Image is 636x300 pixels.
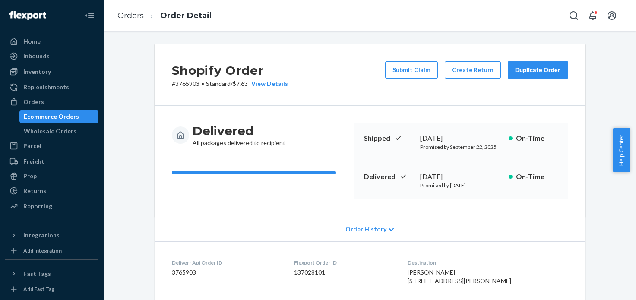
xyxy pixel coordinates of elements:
[5,184,98,198] a: Returns
[5,169,98,183] a: Prep
[172,79,288,88] p: # 3765903 / $7.63
[5,155,98,168] a: Freight
[364,133,413,143] p: Shipped
[5,267,98,281] button: Fast Tags
[81,7,98,24] button: Close Navigation
[23,142,41,150] div: Parcel
[5,284,98,294] a: Add Fast Tag
[172,61,288,79] h2: Shopify Order
[385,61,438,79] button: Submit Claim
[23,247,62,254] div: Add Integration
[408,259,568,266] dt: Destination
[581,274,627,296] iframe: Opens a widget where you can chat to one of our agents
[5,246,98,256] a: Add Integration
[565,7,582,24] button: Open Search Box
[516,133,558,143] p: On-Time
[19,124,99,138] a: Wholesale Orders
[193,123,285,139] h3: Delivered
[23,98,44,106] div: Orders
[5,65,98,79] a: Inventory
[117,11,144,20] a: Orders
[420,172,502,182] div: [DATE]
[5,95,98,109] a: Orders
[23,186,46,195] div: Returns
[420,143,502,151] p: Promised by September 22, 2025
[613,128,630,172] button: Help Center
[24,112,79,121] div: Ecommerce Orders
[23,269,51,278] div: Fast Tags
[23,157,44,166] div: Freight
[111,3,218,28] ol: breadcrumbs
[23,37,41,46] div: Home
[248,79,288,88] button: View Details
[206,80,231,87] span: Standard
[172,259,281,266] dt: Deliverr Api Order ID
[23,172,37,180] div: Prep
[515,66,561,74] div: Duplicate Order
[420,133,502,143] div: [DATE]
[5,139,98,153] a: Parcel
[23,52,50,60] div: Inbounds
[23,83,69,92] div: Replenishments
[5,199,98,213] a: Reporting
[172,268,281,277] dd: 3765903
[408,268,511,284] span: [PERSON_NAME] [STREET_ADDRESS][PERSON_NAME]
[294,268,394,277] dd: 137028101
[420,182,502,189] p: Promised by [DATE]
[508,61,568,79] button: Duplicate Order
[23,285,54,293] div: Add Fast Tag
[5,49,98,63] a: Inbounds
[23,202,52,211] div: Reporting
[9,11,46,20] img: Flexport logo
[19,110,99,123] a: Ecommerce Orders
[445,61,501,79] button: Create Return
[24,127,76,136] div: Wholesale Orders
[5,228,98,242] button: Integrations
[345,225,386,234] span: Order History
[5,35,98,48] a: Home
[5,80,98,94] a: Replenishments
[294,259,394,266] dt: Flexport Order ID
[193,123,285,147] div: All packages delivered to recipient
[584,7,601,24] button: Open notifications
[201,80,204,87] span: •
[23,67,51,76] div: Inventory
[516,172,558,182] p: On-Time
[23,231,60,240] div: Integrations
[160,11,212,20] a: Order Detail
[364,172,413,182] p: Delivered
[603,7,620,24] button: Open account menu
